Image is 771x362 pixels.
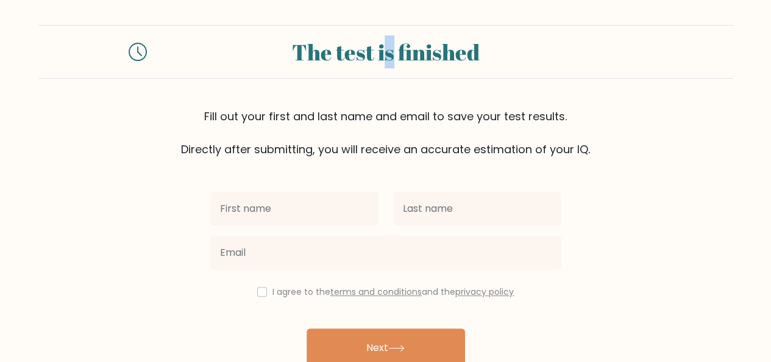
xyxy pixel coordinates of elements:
[455,286,514,298] a: privacy policy
[210,236,561,270] input: Email
[393,192,561,226] input: Last name
[210,192,378,226] input: First name
[330,286,422,298] a: terms and conditions
[162,35,610,68] div: The test is finished
[38,108,733,157] div: Fill out your first and last name and email to save your test results. Directly after submitting,...
[272,286,514,298] label: I agree to the and the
